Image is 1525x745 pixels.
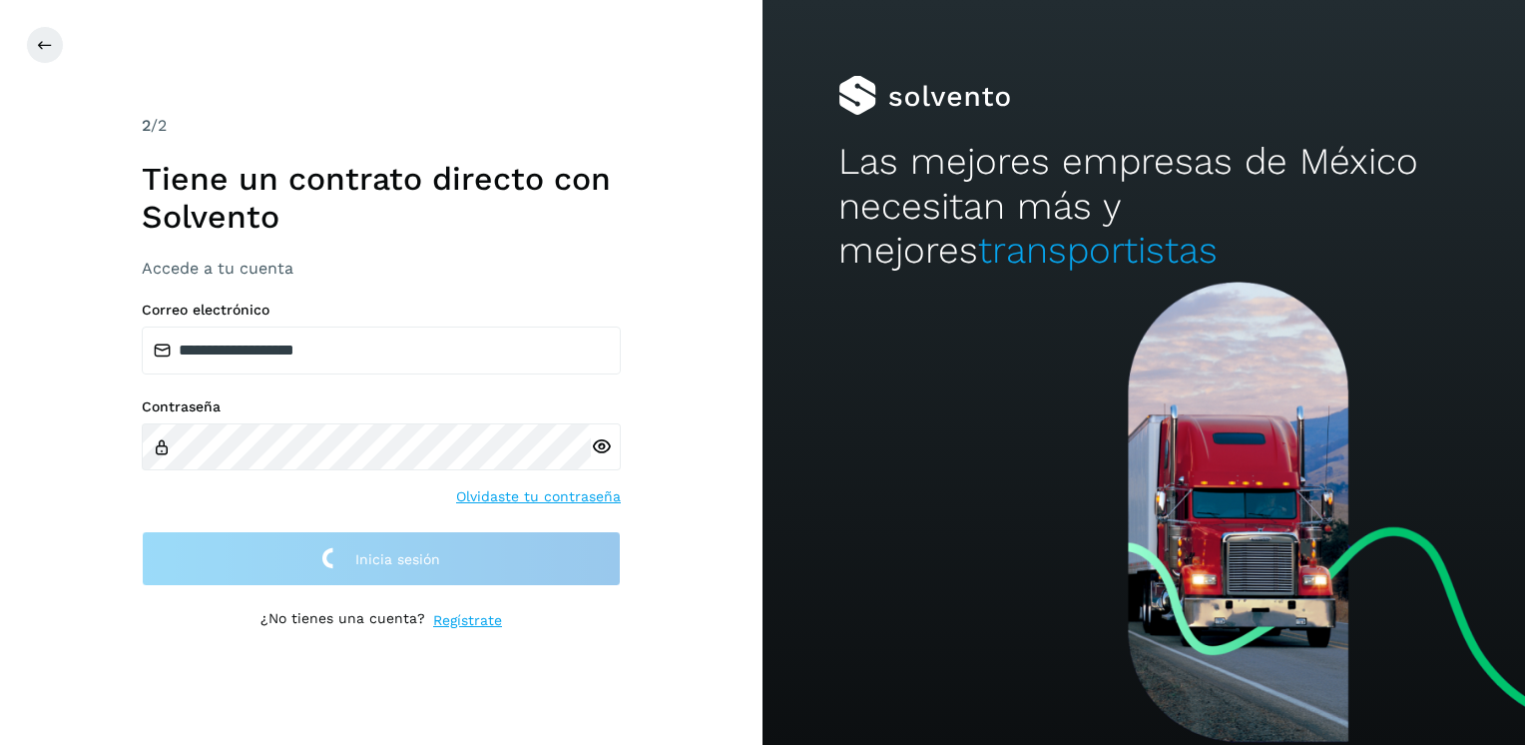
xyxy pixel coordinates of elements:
[142,302,621,319] label: Correo electrónico
[355,552,440,566] span: Inicia sesión
[456,486,621,507] a: Olvidaste tu contraseña
[142,398,621,415] label: Contraseña
[838,140,1448,273] h2: Las mejores empresas de México necesitan más y mejores
[978,229,1218,272] span: transportistas
[142,259,621,278] h3: Accede a tu cuenta
[260,610,425,631] p: ¿No tienes una cuenta?
[142,160,621,237] h1: Tiene un contrato directo con Solvento
[433,610,502,631] a: Regístrate
[142,114,621,138] div: /2
[142,116,151,135] span: 2
[142,531,621,586] button: Inicia sesión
